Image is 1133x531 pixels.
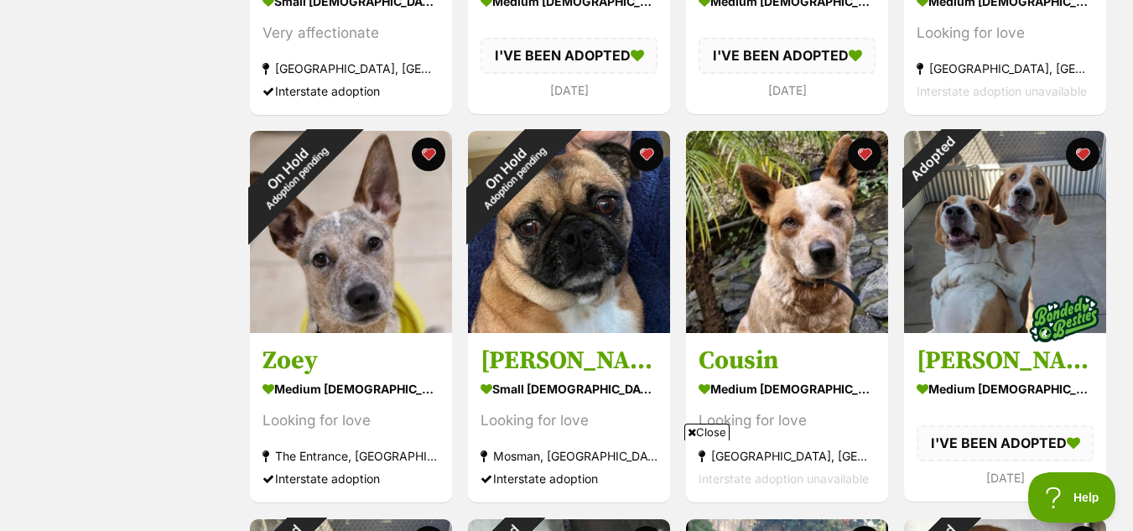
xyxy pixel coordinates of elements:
a: Cousin medium [DEMOGRAPHIC_DATA] Dog Looking for love [GEOGRAPHIC_DATA], [GEOGRAPHIC_DATA] Inters... [686,333,888,503]
h3: [PERSON_NAME] & Bugle [917,346,1094,377]
div: Interstate adoption [262,80,439,102]
h3: Zoey [262,346,439,377]
iframe: Advertisement [160,447,974,523]
img: bonded besties [1022,278,1106,362]
div: medium [DEMOGRAPHIC_DATA] Dog [699,377,876,402]
div: Looking for love [481,410,657,433]
div: [DATE] [917,466,1094,489]
div: On Hold [218,100,365,247]
span: Adoption pending [263,145,330,212]
div: Looking for love [699,410,876,433]
div: On Hold [436,100,583,247]
a: [PERSON_NAME] small [DEMOGRAPHIC_DATA] Dog Looking for love Mosman, [GEOGRAPHIC_DATA] Interstate ... [468,333,670,503]
div: medium [DEMOGRAPHIC_DATA] Dog [917,377,1094,402]
div: [GEOGRAPHIC_DATA], [GEOGRAPHIC_DATA] [262,57,439,80]
div: [DATE] [699,79,876,102]
div: I'VE BEEN ADOPTED [917,426,1094,461]
img: Bailey & Bugle [904,131,1106,333]
button: favourite [848,138,881,171]
span: Close [684,424,730,440]
a: On HoldAdoption pending [250,320,452,336]
h3: [PERSON_NAME] [481,346,657,377]
span: Adoption pending [481,145,548,212]
button: favourite [1066,138,1099,171]
iframe: Help Scout Beacon - Open [1028,472,1116,523]
div: [DATE] [481,79,657,102]
div: Very affectionate [262,22,439,44]
div: Looking for love [262,410,439,433]
img: Luna [468,131,670,333]
a: Zoey medium [DEMOGRAPHIC_DATA] Dog Looking for love The Entrance, [GEOGRAPHIC_DATA] Interstate ad... [250,333,452,503]
div: Adopted [882,109,982,209]
a: On HoldAdoption pending [468,320,670,336]
button: favourite [630,138,663,171]
div: I'VE BEEN ADOPTED [481,38,657,73]
span: Interstate adoption unavailable [917,84,1087,98]
button: favourite [412,138,445,171]
div: Looking for love [917,22,1094,44]
h3: Cousin [699,346,876,377]
div: [GEOGRAPHIC_DATA], [GEOGRAPHIC_DATA] [917,57,1094,80]
div: medium [DEMOGRAPHIC_DATA] Dog [262,377,439,402]
div: small [DEMOGRAPHIC_DATA] Dog [481,377,657,402]
img: Cousin [686,131,888,333]
div: I'VE BEEN ADOPTED [699,38,876,73]
a: [PERSON_NAME] & Bugle medium [DEMOGRAPHIC_DATA] Dog I'VE BEEN ADOPTED [DATE] favourite [904,333,1106,502]
a: Adopted [904,320,1106,336]
img: Zoey [250,131,452,333]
